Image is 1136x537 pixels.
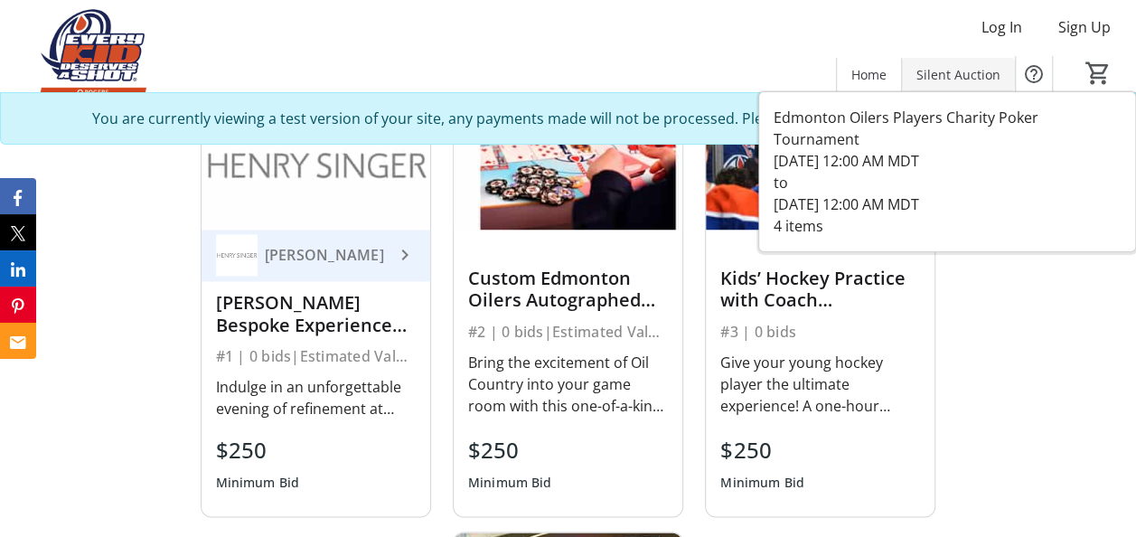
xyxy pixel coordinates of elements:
[11,7,172,98] img: Edmonton Oilers Community Foundation's Logo
[468,318,668,344] div: #2 | 0 bids | Estimated Value $10,000
[774,193,1121,215] div: [DATE] 12:00 AM MDT
[216,234,258,276] img: Henry Singer
[706,100,934,229] img: Kids’ Hockey Practice with Coach Knoblauch
[258,246,394,264] div: [PERSON_NAME]
[1058,16,1111,38] span: Sign Up
[774,215,1121,237] div: 4 items
[720,268,920,311] div: Kids’ Hockey Practice with Coach [PERSON_NAME]
[967,13,1037,42] button: Log In
[720,318,920,344] div: #3 | 0 bids
[837,58,901,91] a: Home
[1044,13,1125,42] button: Sign Up
[216,292,416,335] div: [PERSON_NAME] Bespoke Experience with [PERSON_NAME] & [PERSON_NAME]
[202,100,430,229] img: Henry Singer Bespoke Experience with Evan Bouchard & Ryan Nugent-Hopkins
[216,433,300,466] div: $250
[468,351,668,416] div: Bring the excitement of Oil Country into your game room with this one-of-a-kind custom poker tabl...
[774,150,1121,172] div: [DATE] 12:00 AM MDT
[1016,56,1052,92] button: Help
[774,172,1121,193] div: to
[216,375,416,419] div: Indulge in an unforgettable evening of refinement at [PERSON_NAME]. You and your guest will be we...
[468,268,668,311] div: Custom Edmonton Oilers Autographed Poker Table
[216,343,416,368] div: #1 | 0 bids | Estimated Value $2,000
[720,433,804,466] div: $250
[720,351,920,416] div: Give your young hockey player the ultimate experience! A one-hour practice at the [GEOGRAPHIC_DAT...
[394,244,416,266] mat-icon: keyboard_arrow_right
[851,65,887,84] span: Home
[981,16,1022,38] span: Log In
[454,100,682,229] img: Custom Edmonton Oilers Autographed Poker Table
[916,65,1000,84] span: Silent Auction
[468,433,552,466] div: $250
[216,466,300,498] div: Minimum Bid
[902,58,1015,91] a: Silent Auction
[1082,57,1114,89] button: Cart
[720,466,804,498] div: Minimum Bid
[468,466,552,498] div: Minimum Bid
[774,107,1121,150] div: Edmonton Oilers Players Charity Poker Tournament
[202,230,430,281] a: Henry Singer[PERSON_NAME]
